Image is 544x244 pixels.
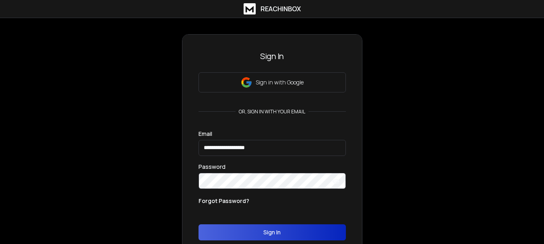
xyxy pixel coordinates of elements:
label: Password [199,164,225,170]
button: Sign In [199,224,346,240]
label: Email [199,131,212,137]
button: Sign in with Google [199,72,346,92]
a: ReachInbox [244,3,301,14]
p: Forgot Password? [199,197,249,205]
h1: ReachInbox [261,4,301,14]
h3: Sign In [199,51,346,62]
img: logo [244,3,256,14]
p: Sign in with Google [256,78,304,86]
p: or, sign in with your email [236,109,308,115]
